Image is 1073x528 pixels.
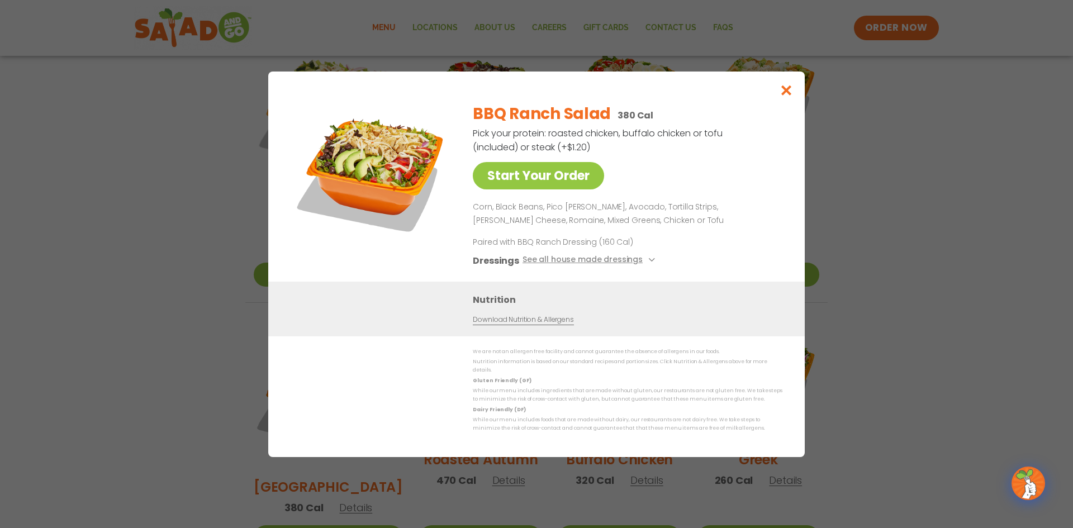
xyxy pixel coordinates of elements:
p: 380 Cal [618,108,653,122]
h2: BBQ Ranch Salad [473,102,611,126]
p: While our menu includes foods that are made without dairy, our restaurants are not dairy free. We... [473,416,782,433]
h3: Dressings [473,253,519,267]
a: Download Nutrition & Allergens [473,314,573,325]
p: Nutrition information is based on our standard recipes and portion sizes. Click Nutrition & Aller... [473,358,782,375]
strong: Dairy Friendly (DF) [473,406,525,412]
strong: Gluten Friendly (GF) [473,377,531,383]
p: Paired with BBQ Ranch Dressing (160 Cal) [473,236,680,248]
button: Close modal [768,72,805,109]
p: Pick your protein: roasted chicken, buffalo chicken or tofu (included) or steak (+$1.20) [473,126,724,154]
h3: Nutrition [473,292,788,306]
button: See all house made dressings [523,253,658,267]
p: Corn, Black Beans, Pico [PERSON_NAME], Avocado, Tortilla Strips, [PERSON_NAME] Cheese, Romaine, M... [473,201,778,227]
p: We are not an allergen free facility and cannot guarantee the absence of allergens in our foods. [473,348,782,356]
img: Featured product photo for BBQ Ranch Salad [293,94,450,250]
p: While our menu includes ingredients that are made without gluten, our restaurants are not gluten ... [473,387,782,404]
a: Start Your Order [473,162,604,189]
img: wpChatIcon [1013,468,1044,499]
